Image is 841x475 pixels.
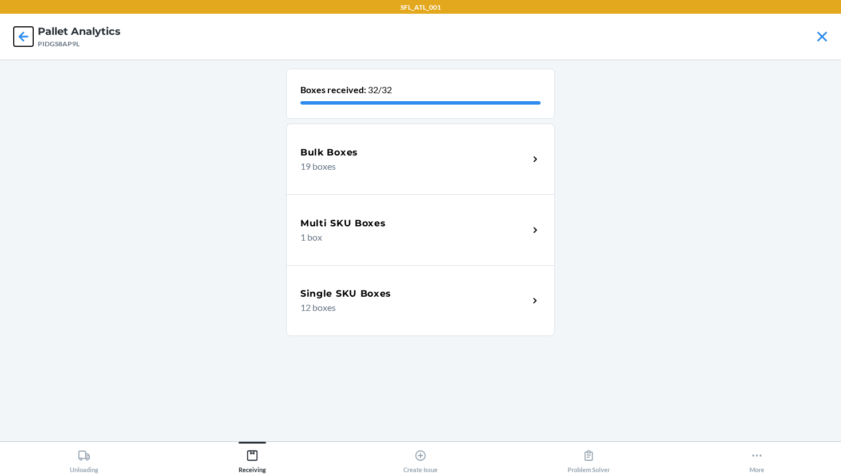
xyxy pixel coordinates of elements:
button: More [673,442,841,473]
button: Create Issue [336,442,505,473]
a: Multi SKU Boxes1 box [286,194,555,265]
div: Unloading [70,445,98,473]
div: More [749,445,764,473]
div: Problem Solver [568,445,610,473]
p: SFL_ATL_001 [400,2,441,13]
p: 12 boxes [300,301,519,314]
p: 1 box [300,230,519,244]
p: 19 boxes [300,159,519,173]
button: Problem Solver [505,442,673,473]
h4: Pallet Analytics [38,24,121,39]
a: Bulk Boxes19 boxes [286,123,555,194]
h5: Single SKU Boxes [300,287,391,301]
h5: Bulk Boxes [300,146,358,159]
p: 32/32 [300,83,541,97]
button: Receiving [168,442,336,473]
div: Create Issue [403,445,438,473]
a: Single SKU Boxes12 boxes [286,265,555,336]
b: Boxes received: [300,84,366,95]
div: Receiving [239,445,266,473]
h5: Multi SKU Boxes [300,217,386,230]
div: PIDGS8AP9L [38,39,121,49]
